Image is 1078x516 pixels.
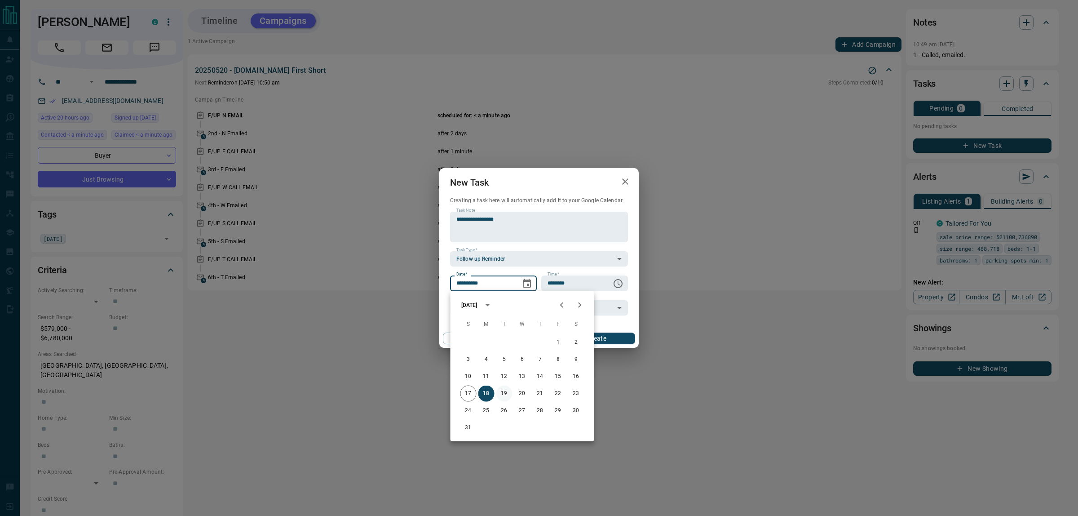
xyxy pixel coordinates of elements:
[553,296,571,314] button: Previous month
[609,275,627,293] button: Choose time, selected time is 6:00 AM
[456,247,477,253] label: Task Type
[478,369,495,385] button: 11
[514,316,530,334] span: Wednesday
[496,351,512,368] button: 5
[548,271,559,277] label: Time
[478,351,495,368] button: 4
[514,369,530,385] button: 13
[496,403,512,419] button: 26
[568,334,584,351] button: 2
[460,351,477,368] button: 3
[550,316,566,334] span: Friday
[460,403,477,419] button: 24
[568,386,584,402] button: 23
[461,301,477,309] div: [DATE]
[550,369,566,385] button: 15
[558,333,635,344] button: Create
[514,403,530,419] button: 27
[478,316,495,334] span: Monday
[532,386,548,402] button: 21
[460,386,477,402] button: 17
[456,271,468,277] label: Date
[496,316,512,334] span: Tuesday
[480,298,495,313] button: calendar view is open, switch to year view
[496,369,512,385] button: 12
[568,316,584,334] span: Saturday
[450,251,628,267] div: Follow up Reminder
[550,334,566,351] button: 1
[532,351,548,368] button: 7
[496,386,512,402] button: 19
[550,386,566,402] button: 22
[571,296,589,314] button: Next month
[568,369,584,385] button: 16
[532,403,548,419] button: 28
[532,369,548,385] button: 14
[478,386,495,402] button: 18
[514,386,530,402] button: 20
[550,403,566,419] button: 29
[456,208,475,214] label: Task Note
[518,275,536,293] button: Choose date, selected date is Aug 18, 2025
[460,420,477,436] button: 31
[532,316,548,334] span: Thursday
[478,403,495,419] button: 25
[568,351,584,368] button: 9
[514,351,530,368] button: 6
[443,333,520,344] button: Cancel
[450,197,628,205] p: Creating a task here will automatically add it to your Google Calendar.
[439,168,499,197] h2: New Task
[550,351,566,368] button: 8
[568,403,584,419] button: 30
[460,316,477,334] span: Sunday
[460,369,477,385] button: 10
